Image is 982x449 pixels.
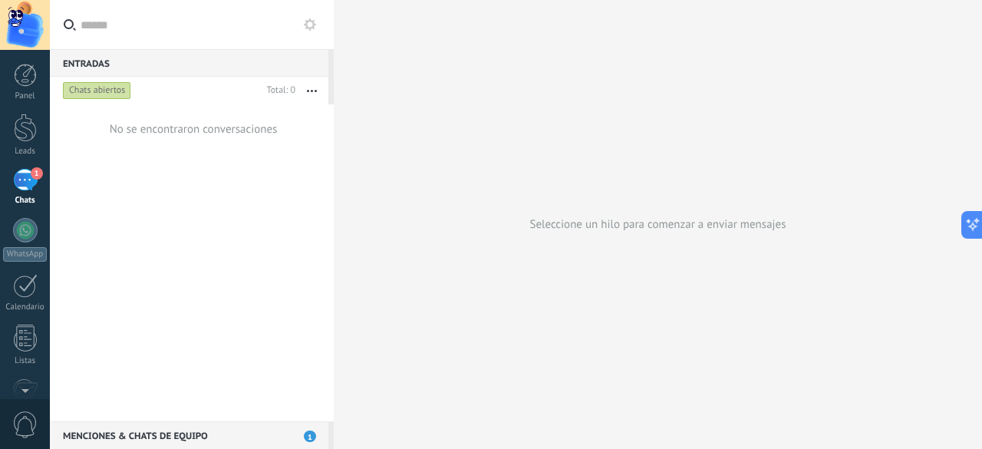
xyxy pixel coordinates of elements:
[31,167,43,180] span: 1
[304,431,316,442] span: 1
[3,247,47,262] div: WhatsApp
[3,196,48,206] div: Chats
[295,77,328,104] button: Más
[3,302,48,312] div: Calendario
[110,122,278,137] div: No se encontraron conversaciones
[63,81,131,100] div: Chats abiertos
[3,147,48,157] div: Leads
[3,91,48,101] div: Panel
[261,83,295,98] div: Total: 0
[3,356,48,366] div: Listas
[50,49,328,77] div: Entradas
[50,421,328,449] div: Menciones & Chats de equipo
